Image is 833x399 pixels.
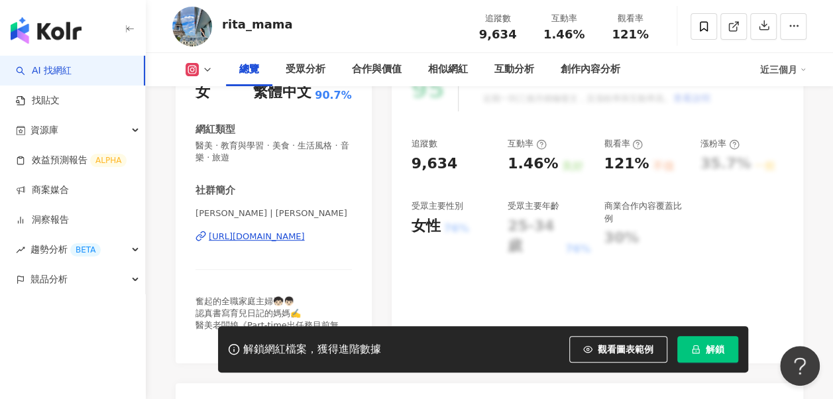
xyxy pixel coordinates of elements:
[412,138,437,150] div: 追蹤數
[472,12,523,25] div: 追蹤數
[16,64,72,78] a: searchAI 找網紅
[195,123,235,137] div: 網紅類型
[700,138,740,150] div: 漲粉率
[479,27,517,41] span: 9,634
[412,154,458,174] div: 9,634
[561,62,620,78] div: 創作內容分析
[209,231,305,243] div: [URL][DOMAIN_NAME]
[11,17,82,44] img: logo
[494,62,534,78] div: 互動分析
[598,344,653,355] span: 觀看圖表範例
[195,231,352,243] a: [URL][DOMAIN_NAME]
[16,213,69,227] a: 洞察報告
[691,345,700,354] span: lock
[195,296,348,355] span: 奮起的全職家庭主婦🧒🏻👦🏻 認真書寫育兒日記的媽媽✍️ 醫美老闆娘《Part-time出任務目前無給職》 #退役空姐 #PT闆娘 #晶緻醫美集團
[569,336,667,363] button: 觀看圖表範例
[539,12,589,25] div: 互動率
[16,245,25,255] span: rise
[286,62,325,78] div: 受眾分析
[195,207,352,219] span: [PERSON_NAME] | [PERSON_NAME]
[16,154,127,167] a: 效益預測報告ALPHA
[195,82,210,103] div: 女
[30,235,101,264] span: 趨勢分析
[412,216,441,237] div: 女性
[706,344,724,355] span: 解鎖
[604,138,643,150] div: 觀看率
[16,184,69,197] a: 商案媒合
[195,184,235,198] div: 社群簡介
[508,200,559,212] div: 受眾主要年齡
[352,62,402,78] div: 合作與價值
[222,16,293,32] div: rita_mama
[30,264,68,294] span: 競品分析
[253,82,311,103] div: 繁體中文
[604,200,687,224] div: 商業合作內容覆蓋比例
[677,336,738,363] button: 解鎖
[239,62,259,78] div: 總覽
[605,12,655,25] div: 觀看率
[612,28,649,41] span: 121%
[543,28,584,41] span: 1.46%
[508,138,547,150] div: 互動率
[172,7,212,46] img: KOL Avatar
[243,343,381,357] div: 解鎖網紅檔案，獲得進階數據
[70,243,101,256] div: BETA
[16,94,60,107] a: 找貼文
[428,62,468,78] div: 相似網紅
[30,115,58,145] span: 資源庫
[315,88,352,103] span: 90.7%
[508,154,558,174] div: 1.46%
[195,140,352,164] span: 醫美 · 教育與學習 · 美食 · 生活風格 · 音樂 · 旅遊
[760,59,806,80] div: 近三個月
[604,154,649,174] div: 121%
[412,200,463,212] div: 受眾主要性別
